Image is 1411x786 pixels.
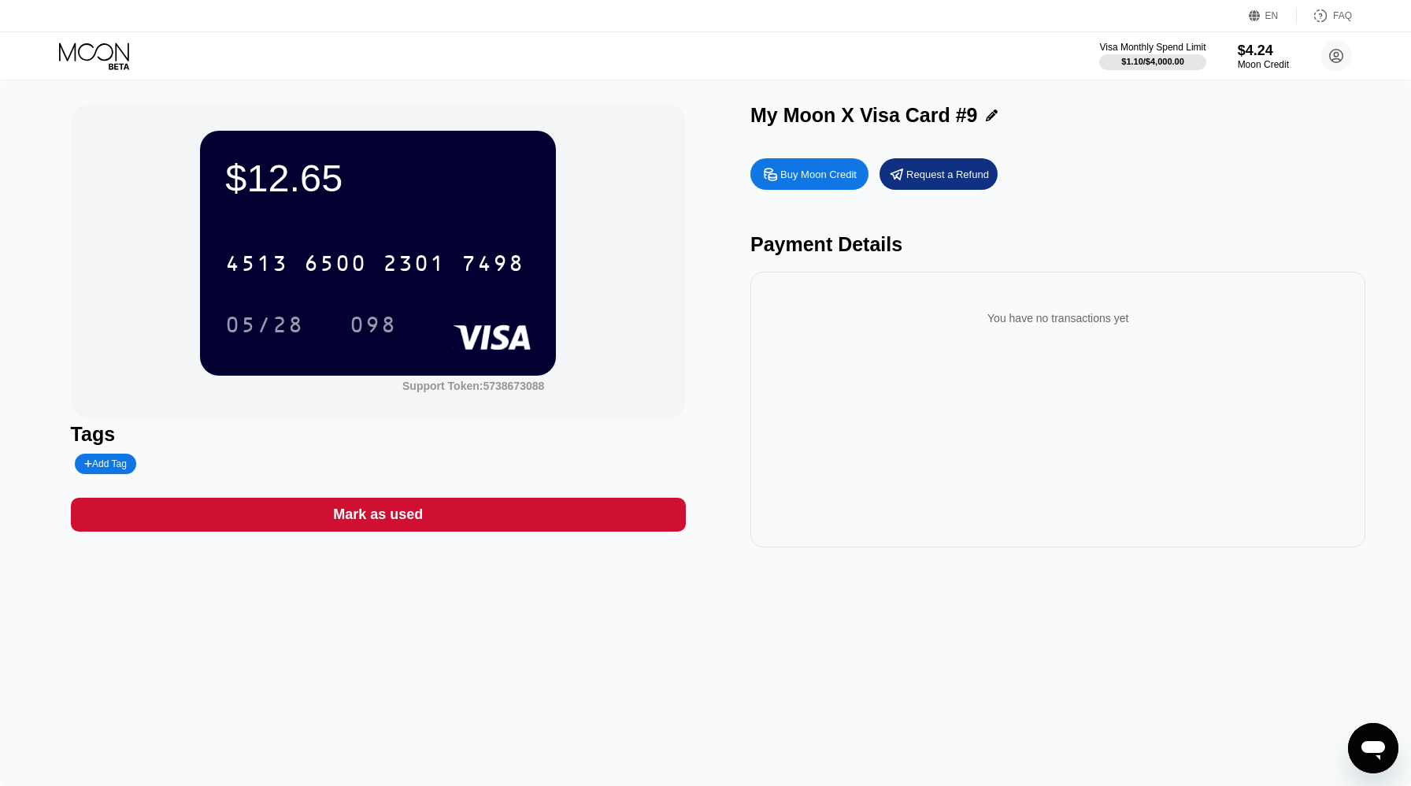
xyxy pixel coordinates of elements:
[213,305,316,344] div: 05/28
[71,423,686,446] div: Tags
[1249,8,1297,24] div: EN
[1297,8,1352,24] div: FAQ
[906,168,989,181] div: Request a Refund
[216,243,534,283] div: 4513650023017498
[333,506,423,524] div: Mark as used
[1099,42,1205,70] div: Visa Monthly Spend Limit$1.10/$4,000.00
[1348,723,1398,773] iframe: Кнопка, открывающая окно обмена сообщениями; идет разговор
[1238,43,1289,59] div: $4.24
[304,253,367,278] div: 6500
[1238,59,1289,70] div: Moon Credit
[71,498,686,532] div: Mark as used
[750,233,1365,256] div: Payment Details
[225,156,531,200] div: $12.65
[402,380,544,392] div: Support Token:5738673088
[225,314,304,339] div: 05/28
[225,253,288,278] div: 4513
[338,305,409,344] div: 098
[84,458,127,469] div: Add Tag
[383,253,446,278] div: 2301
[1238,43,1289,70] div: $4.24Moon Credit
[1265,10,1279,21] div: EN
[763,296,1353,340] div: You have no transactions yet
[750,104,978,127] div: My Moon X Visa Card #9
[780,168,857,181] div: Buy Moon Credit
[1121,57,1184,66] div: $1.10 / $4,000.00
[1333,10,1352,21] div: FAQ
[750,158,868,190] div: Buy Moon Credit
[75,454,136,474] div: Add Tag
[461,253,524,278] div: 7498
[402,380,544,392] div: Support Token: 5738673088
[880,158,998,190] div: Request a Refund
[350,314,397,339] div: 098
[1099,42,1205,53] div: Visa Monthly Spend Limit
